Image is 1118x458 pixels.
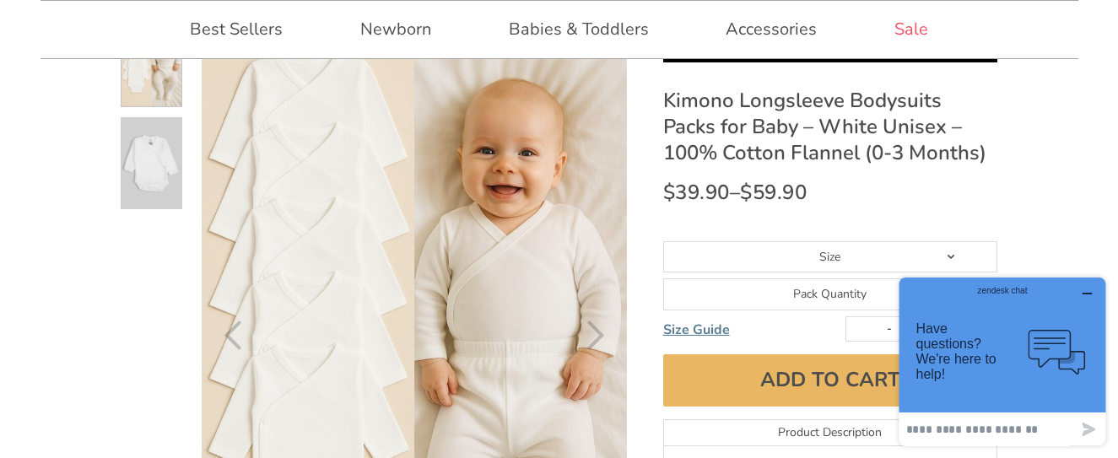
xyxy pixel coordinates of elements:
a: Accessories [700,1,842,58]
button: - [877,317,902,341]
a: Babies & Toddlers [483,1,674,58]
a: Sale [869,1,953,58]
bdi: 59.90 [740,179,807,206]
button: Previous [224,321,241,350]
h1: Kimono Longsleeve Bodysuits Packs for Baby – White Unisex – 100% Cotton Flannel (0-3 Months) [663,88,998,167]
iframe: Opens a widget where you can chat to one of our agents [893,271,1112,452]
a: Best Sellers [165,1,308,58]
button: Add to cart [663,354,998,407]
bdi: 39.90 [663,179,730,206]
span: $ [740,179,753,206]
span: Pack Quantity [793,286,867,302]
button: Next [587,321,605,350]
a: Newborn [335,1,456,58]
a: Product Description [664,420,997,446]
span: Size [819,249,840,265]
span: Size Guide [663,321,730,339]
span: $ [663,179,676,206]
p: – [663,179,998,207]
